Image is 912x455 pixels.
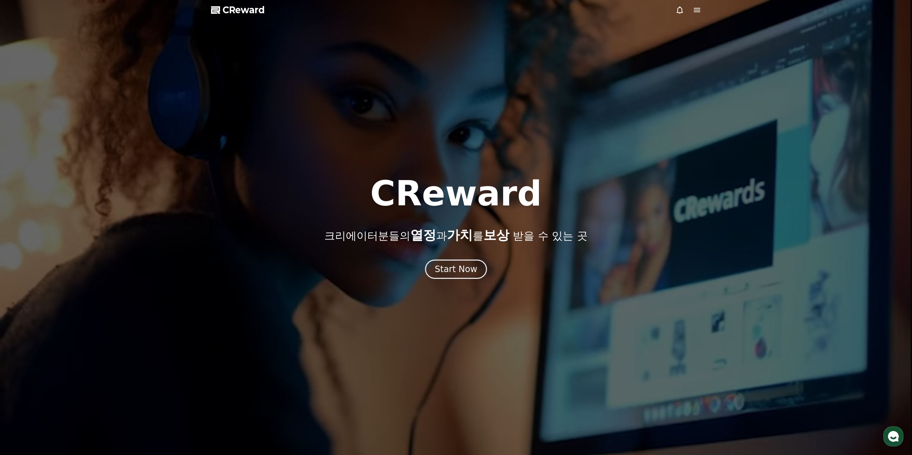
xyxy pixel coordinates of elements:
[425,260,487,279] button: Start Now
[435,263,477,275] div: Start Now
[223,4,265,16] span: CReward
[47,227,92,245] a: 대화
[111,238,119,243] span: 설정
[370,176,542,211] h1: CReward
[447,228,473,242] span: 가치
[483,228,509,242] span: 보상
[425,267,487,274] a: Start Now
[92,227,138,245] a: 설정
[66,238,74,244] span: 대화
[23,238,27,243] span: 홈
[410,228,436,242] span: 열정
[324,228,587,242] p: 크리에이터분들의 과 를 받을 수 있는 곳
[2,227,47,245] a: 홈
[211,4,265,16] a: CReward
